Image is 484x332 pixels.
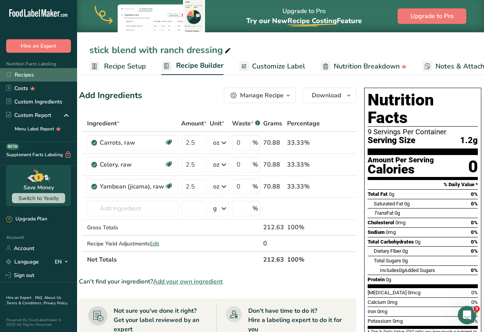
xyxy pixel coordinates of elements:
[415,239,420,245] span: 0g
[35,295,44,300] a: FAQ .
[387,299,397,305] span: 0mg
[374,210,393,216] span: Fat
[89,58,146,75] a: Recipe Setup
[176,60,224,71] span: Recipe Builder
[374,210,387,216] i: Trans
[6,295,34,300] a: Hire an Expert .
[393,318,403,324] span: 0mg
[86,251,262,267] th: Net Totals
[368,164,434,175] div: Calories
[321,58,407,75] a: Nutrition Breakdown
[395,210,400,216] span: 0g
[79,277,356,286] div: Can't find your ingredient?
[213,182,219,191] div: oz
[6,255,39,269] a: Language
[402,258,408,264] span: 0g
[368,290,407,295] span: [MEDICAL_DATA]
[287,138,320,147] div: 33.33%
[471,191,478,197] span: 0%
[240,91,284,100] div: Manage Recipe
[471,229,478,235] span: 0%
[6,295,61,306] a: About Us .
[312,91,341,100] span: Download
[213,204,217,213] div: g
[368,299,386,305] span: Calcium
[263,119,282,128] span: Grams
[181,119,207,128] span: Amount
[368,318,392,324] span: Potassium
[374,248,401,254] span: Dietary Fiber
[402,248,408,254] span: 0g
[368,136,415,145] span: Serving Size
[374,201,403,207] span: Saturated Fat
[263,138,284,147] div: 70.88
[471,267,478,273] span: 0%
[460,136,478,145] span: 1.2g
[398,8,466,24] button: Upgrade to Pro
[79,89,142,102] div: Add Ingredients
[380,267,435,273] span: Includes Added Sugars
[368,309,376,314] span: Iron
[368,229,385,235] span: Sodium
[6,215,47,223] div: Upgrade Plan
[44,300,67,306] a: Privacy Policy
[368,91,478,127] h1: Nutrition Facts
[263,160,284,169] div: 70.88
[87,240,178,248] div: Recipe Yield Adjustments
[386,229,396,235] span: 0mg
[213,138,219,147] div: oz
[55,257,71,266] div: EN
[286,251,321,267] th: 100%
[213,160,219,169] div: oz
[374,258,401,264] span: Total Sugars
[87,224,178,232] div: Gross Totals
[368,128,478,136] div: 9 Servings Per Container
[468,157,478,177] div: 0
[471,201,478,207] span: 0%
[18,195,59,202] span: Switch to Yearly
[377,309,387,314] span: 0mg
[386,277,391,282] span: 0g
[100,182,164,191] div: Yambean (jicama), raw
[368,277,385,282] span: Protein
[100,138,164,147] div: Carrots, raw
[302,88,356,103] button: Download
[246,16,362,25] span: Try our New Feature
[287,16,337,25] span: Recipe Costing
[246,0,362,32] div: Upgrade to Pro
[471,299,478,305] span: 0%
[471,248,478,254] span: 0%
[287,223,320,232] div: 100%
[399,267,404,273] span: 0g
[287,119,320,128] span: Percentage
[224,88,296,103] button: Manage Recipe
[368,239,414,245] span: Total Carbohydrates
[368,157,434,164] div: Amount Per Serving
[471,239,478,245] span: 0%
[471,290,478,295] span: 0%
[471,220,478,225] span: 0%
[252,61,305,72] span: Customize Label
[395,220,405,225] span: 0mg
[6,111,51,119] div: Custom Report
[150,240,159,247] span: Edit
[6,39,71,53] button: Hire an Expert
[12,193,65,203] button: Switch to Yearly
[87,119,119,128] span: Ingredient
[6,143,19,150] div: BETA
[89,43,232,57] div: stick blend with ranch dressing
[24,184,54,192] div: Save Money
[287,160,320,169] div: 33.33%
[334,61,400,72] span: Nutrition Breakdown
[104,61,146,72] span: Recipe Setup
[368,220,394,225] span: Cholesterol
[7,300,44,306] a: Terms & Conditions .
[263,223,284,232] div: 212.63
[404,201,410,207] span: 0g
[263,239,284,248] div: 0
[389,191,394,197] span: 0g
[368,180,478,189] section: % Daily Value *
[87,201,178,216] input: Add Ingredient
[153,277,223,286] span: Add your own ingredient
[410,12,454,21] span: Upgrade to Pro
